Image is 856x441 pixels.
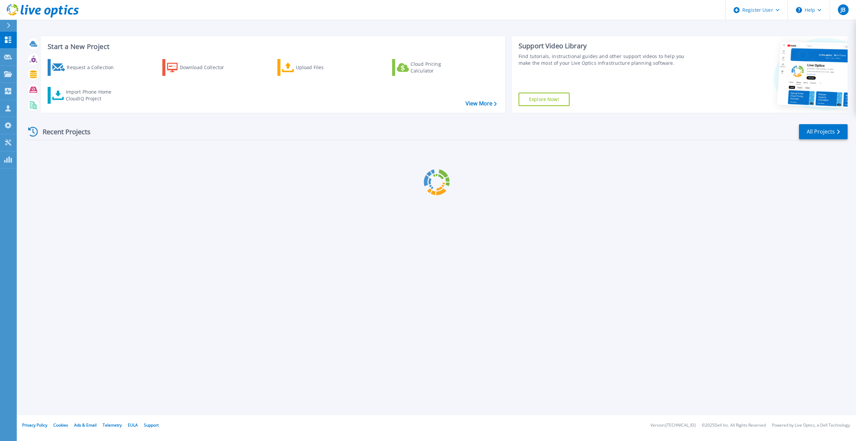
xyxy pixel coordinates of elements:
[180,61,233,74] div: Download Collector
[392,59,467,76] a: Cloud Pricing Calculator
[48,43,496,50] h3: Start a New Project
[411,61,464,74] div: Cloud Pricing Calculator
[67,61,120,74] div: Request a Collection
[772,423,850,428] li: Powered by Live Optics, a Dell Technology
[519,53,692,66] div: Find tutorials, instructional guides and other support videos to help you make the most of your L...
[162,59,237,76] a: Download Collector
[66,89,118,102] div: Import Phone Home CloudIQ Project
[841,7,845,12] span: JB
[519,93,570,106] a: Explore Now!
[144,422,159,428] a: Support
[650,423,696,428] li: Version: [TECHNICAL_ID]
[74,422,97,428] a: Ads & Email
[26,124,100,140] div: Recent Projects
[466,100,497,107] a: View More
[277,59,352,76] a: Upload Files
[799,124,848,139] a: All Projects
[48,59,122,76] a: Request a Collection
[296,61,350,74] div: Upload Files
[103,422,122,428] a: Telemetry
[519,42,692,50] div: Support Video Library
[702,423,766,428] li: © 2025 Dell Inc. All Rights Reserved
[53,422,68,428] a: Cookies
[22,422,47,428] a: Privacy Policy
[128,422,138,428] a: EULA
